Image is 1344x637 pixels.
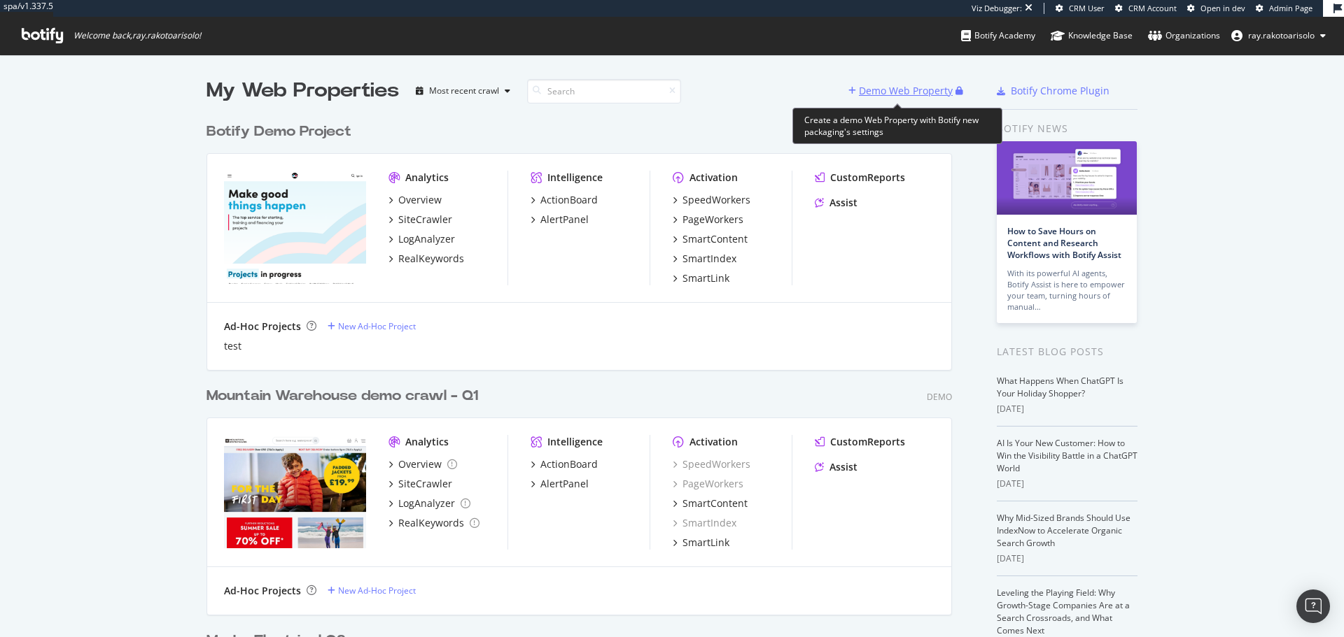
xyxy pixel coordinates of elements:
[527,79,681,103] input: Search
[1056,3,1105,14] a: CRM User
[398,516,464,530] div: RealKeywords
[328,320,416,332] a: New Ad-Hoc Project
[1248,29,1315,41] span: ray.rakotoarisolo
[1115,3,1177,14] a: CRM Account
[388,252,464,266] a: RealKeywords
[388,213,452,227] a: SiteCrawler
[1007,225,1121,261] a: How to Save Hours on Content and Research Workflows with Botify Assist
[338,585,416,596] div: New Ad-Hoc Project
[682,271,729,285] div: SmartLink
[829,460,857,474] div: Assist
[206,77,399,105] div: My Web Properties
[1069,3,1105,13] span: CRM User
[540,213,589,227] div: AlertPanel
[829,196,857,210] div: Assist
[997,552,1137,565] div: [DATE]
[1128,3,1177,13] span: CRM Account
[206,386,484,406] a: Mountain Warehouse demo crawl - Q1
[405,171,449,185] div: Analytics
[338,320,416,332] div: New Ad-Hoc Project
[997,375,1123,399] a: What Happens When ChatGPT Is Your Holiday Shopper?
[997,437,1137,474] a: AI Is Your New Customer: How to Win the Visibility Battle in a ChatGPT World
[848,80,955,102] button: Demo Web Property
[388,457,457,471] a: Overview
[398,232,455,246] div: LogAnalyzer
[997,121,1137,136] div: Botify news
[997,141,1137,215] img: How to Save Hours on Content and Research Workflows with Botify Assist
[830,171,905,185] div: CustomReports
[673,193,750,207] a: SpeedWorkers
[673,477,743,491] a: PageWorkers
[961,29,1035,43] div: Botify Academy
[972,3,1022,14] div: Viz Debugger:
[997,84,1109,98] a: Botify Chrome Plugin
[997,478,1137,490] div: [DATE]
[547,435,603,449] div: Intelligence
[206,122,351,142] div: Botify Demo Project
[689,171,738,185] div: Activation
[815,435,905,449] a: CustomReports
[224,584,301,598] div: Ad-Hoc Projects
[673,496,748,510] a: SmartContent
[682,213,743,227] div: PageWorkers
[398,477,452,491] div: SiteCrawler
[547,171,603,185] div: Intelligence
[398,252,464,266] div: RealKeywords
[1220,24,1337,47] button: ray.rakotoarisolo
[673,252,736,266] a: SmartIndex
[682,193,750,207] div: SpeedWorkers
[388,477,452,491] a: SiteCrawler
[410,80,516,102] button: Most recent crawl
[682,536,729,550] div: SmartLink
[997,512,1130,549] a: Why Mid-Sized Brands Should Use IndexNow to Accelerate Organic Search Growth
[398,213,452,227] div: SiteCrawler
[1051,17,1133,55] a: Knowledge Base
[997,344,1137,359] div: Latest Blog Posts
[224,435,366,548] img: Mountain Warehouse demo crawl - Q1
[682,252,736,266] div: SmartIndex
[689,435,738,449] div: Activation
[531,477,589,491] a: AlertPanel
[540,477,589,491] div: AlertPanel
[830,435,905,449] div: CustomReports
[224,171,366,284] img: ulule.com
[682,496,748,510] div: SmartContent
[1296,589,1330,623] div: Open Intercom Messenger
[673,516,736,530] a: SmartIndex
[673,536,729,550] a: SmartLink
[997,403,1137,415] div: [DATE]
[429,87,499,95] div: Most recent crawl
[961,17,1035,55] a: Botify Academy
[398,496,455,510] div: LogAnalyzer
[1269,3,1312,13] span: Admin Page
[531,213,589,227] a: AlertPanel
[792,108,1002,144] div: Create a demo Web Property with Botify new packaging's settings
[815,196,857,210] a: Assist
[1200,3,1245,13] span: Open in dev
[997,587,1130,636] a: Leveling the Playing Field: Why Growth-Stage Companies Are at a Search Crossroads, and What Comes...
[1011,84,1109,98] div: Botify Chrome Plugin
[540,193,598,207] div: ActionBoard
[815,171,905,185] a: CustomReports
[398,193,442,207] div: Overview
[388,496,470,510] a: LogAnalyzer
[405,435,449,449] div: Analytics
[1148,17,1220,55] a: Organizations
[531,193,598,207] a: ActionBoard
[398,457,442,471] div: Overview
[673,457,750,471] a: SpeedWorkers
[673,232,748,246] a: SmartContent
[531,457,598,471] a: ActionBoard
[848,85,955,96] a: Demo Web Property
[1007,268,1126,313] div: With its powerful AI agents, Botify Assist is here to empower your team, turning hours of manual…
[224,339,241,353] div: test
[388,232,455,246] a: LogAnalyzer
[206,122,357,142] a: Botify Demo Project
[540,457,598,471] div: ActionBoard
[1148,29,1220,43] div: Organizations
[328,585,416,596] a: New Ad-Hoc Project
[815,460,857,474] a: Assist
[224,320,301,334] div: Ad-Hoc Projects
